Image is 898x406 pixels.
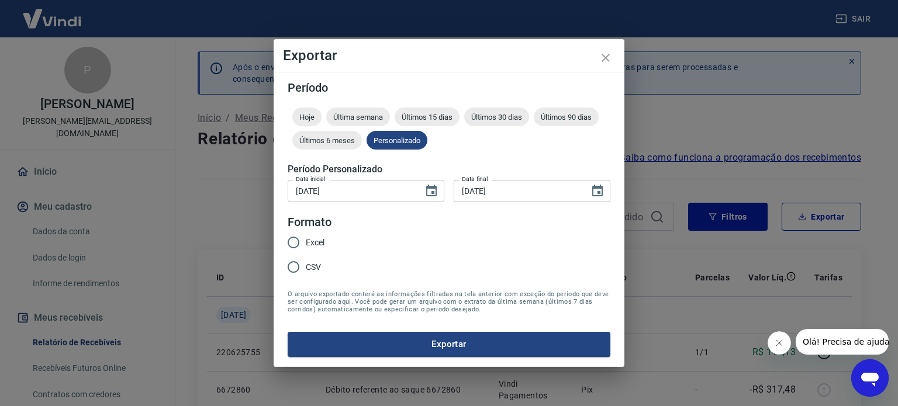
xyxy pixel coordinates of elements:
span: Últimos 6 meses [292,136,362,145]
div: Últimos 30 dias [464,107,529,126]
h5: Período [288,82,610,93]
input: DD/MM/YYYY [288,180,415,202]
div: Hoje [292,107,322,126]
span: Hoje [292,113,322,122]
iframe: Mensagem da empresa [796,329,889,355]
iframe: Botão para abrir a janela de mensagens [851,359,889,397]
span: Personalizado [367,136,427,145]
button: close [592,44,620,72]
h4: Exportar [283,48,615,63]
iframe: Fechar mensagem [768,331,791,355]
legend: Formato [288,214,331,231]
span: CSV [306,261,321,273]
div: Últimos 15 dias [395,107,460,126]
span: Últimos 90 dias [534,113,599,122]
span: Última semana [326,113,390,122]
div: Última semana [326,107,390,126]
input: DD/MM/YYYY [454,180,581,202]
div: Últimos 90 dias [534,107,599,126]
div: Últimos 6 meses [292,131,362,150]
span: Últimos 30 dias [464,113,529,122]
h5: Período Personalizado [288,164,610,175]
span: Excel [306,237,324,249]
button: Exportar [288,332,610,356]
label: Data inicial [296,175,326,183]
span: O arquivo exportado conterá as informações filtradas na tela anterior com exceção do período que ... [288,290,610,313]
span: Últimos 15 dias [395,113,460,122]
button: Choose date, selected date is 31 de jul de 2025 [586,179,609,203]
label: Data final [462,175,488,183]
button: Choose date, selected date is 1 de jul de 2025 [420,179,443,203]
div: Personalizado [367,131,427,150]
span: Olá! Precisa de ajuda? [7,8,98,18]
